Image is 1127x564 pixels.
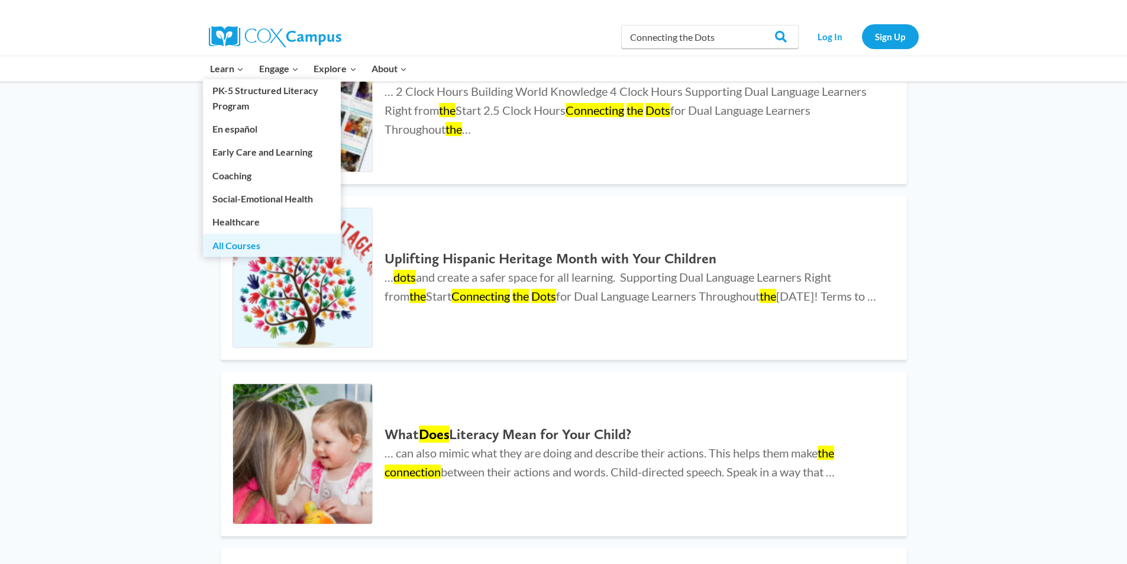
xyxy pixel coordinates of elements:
a: Earn GA Decal Bright From The Start Credits Early! Earn GA Decal Bright FromTheStart Credits Earl... [221,20,907,184]
a: Healthcare [203,211,341,233]
button: Child menu of Learn [203,56,252,81]
mark: Connecting [451,289,510,303]
mark: Does [419,426,449,443]
mark: the [818,446,834,460]
mark: Dots [645,103,670,117]
a: Social-Emotional Health [203,188,341,210]
mark: dots [393,270,416,284]
a: What Does Literacy Mean for Your Child? WhatDoesLiteracy Mean for Your Child? … can also mimic wh... [221,372,907,536]
mark: Dots [531,289,556,303]
mark: the [760,289,776,303]
a: Coaching [203,164,341,186]
button: Child menu of Engage [251,56,306,81]
mark: the [439,103,456,117]
img: What Does Literacy Mean for Your Child? [233,384,373,524]
span: … 2 Clock Hours Building World Knowledge 4 Clock Hours Supporting Dual Language Learners Right fr... [385,84,867,136]
mark: the [512,289,529,303]
h2: Uplifting Hispanic Heritage Month with Your Children [385,250,883,268]
h2: What Literacy Mean for Your Child? [385,426,883,443]
mark: the [445,122,462,136]
mark: Connecting [566,103,624,117]
nav: Secondary Navigation [805,24,919,49]
a: PK-5 Structured Literacy Program [203,79,341,117]
nav: Primary Navigation [203,56,415,81]
mark: the [627,103,643,117]
img: Cox Campus [209,26,341,47]
a: Early Care and Learning [203,141,341,163]
input: Search Cox Campus [621,25,799,49]
a: Log In [805,24,856,49]
mark: connection [385,465,441,479]
a: Uplifting Hispanic Heritage Month with Your Children Uplifting Hispanic Heritage Month with Your ... [221,196,907,360]
button: Child menu of About [364,56,415,81]
button: Child menu of Explore [306,56,364,81]
a: En español [203,118,341,140]
span: … can also mimic what they are doing and describe their actions. This helps them make between the... [385,446,835,479]
img: Uplifting Hispanic Heritage Month with Your Children [233,208,373,348]
span: … and create a safer space for all learning. Supporting Dual Language Learners Right from Start f... [385,270,876,303]
mark: the [409,289,426,303]
a: Sign Up [862,24,919,49]
a: All Courses [203,234,341,256]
